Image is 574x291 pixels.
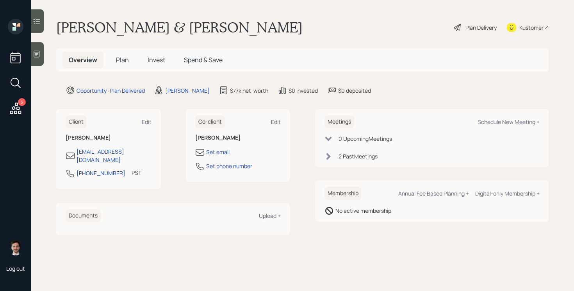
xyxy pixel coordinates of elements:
div: Digital-only Membership + [475,190,540,197]
div: Edit [142,118,152,126]
span: Invest [148,56,165,64]
h6: Client [66,115,87,128]
div: [EMAIL_ADDRESS][DOMAIN_NAME] [77,147,152,164]
div: Annual Fee Based Planning + [398,190,469,197]
div: $0 invested [289,86,318,95]
div: $0 deposited [338,86,371,95]
h6: Documents [66,209,101,222]
div: Edit [271,118,281,126]
div: PST [132,169,141,177]
div: $77k net-worth [230,86,268,95]
div: Set phone number [206,162,252,170]
div: Upload + [259,212,281,219]
div: No active membership [335,207,391,215]
div: Schedule New Meeting + [478,118,540,126]
h6: [PERSON_NAME] [195,135,281,141]
span: Overview [69,56,97,64]
div: Log out [6,265,25,272]
h6: Co-client [195,115,225,128]
div: Set email [206,148,230,156]
img: jonah-coleman-headshot.png [8,240,23,255]
div: Opportunity · Plan Delivered [77,86,145,95]
h6: [PERSON_NAME] [66,135,152,141]
span: Plan [116,56,129,64]
div: 2 Past Meeting s [339,152,378,160]
div: [PERSON_NAME] [165,86,210,95]
div: 3 [18,98,26,106]
div: 0 Upcoming Meeting s [339,135,392,143]
div: Plan Delivery [465,23,497,32]
h6: Meetings [324,115,354,128]
span: Spend & Save [184,56,223,64]
h1: [PERSON_NAME] & [PERSON_NAME] [56,19,303,36]
h6: Membership [324,187,362,200]
div: Kustomer [519,23,544,32]
div: [PHONE_NUMBER] [77,169,125,177]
